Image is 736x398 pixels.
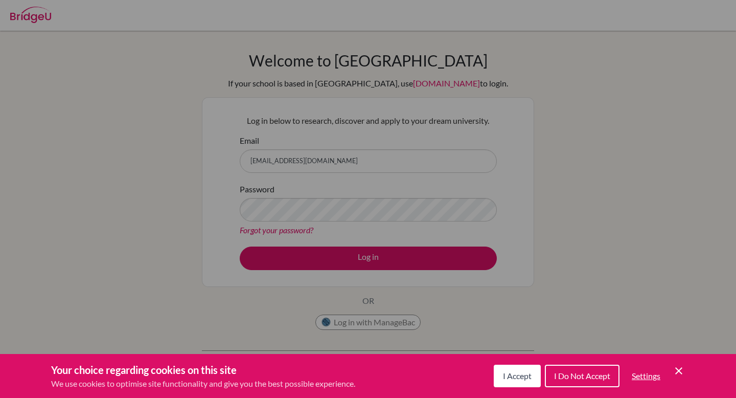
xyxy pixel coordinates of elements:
[494,365,541,387] button: I Accept
[51,362,355,378] h3: Your choice regarding cookies on this site
[673,365,685,377] button: Save and close
[624,366,669,386] button: Settings
[503,371,532,381] span: I Accept
[545,365,619,387] button: I Do Not Accept
[51,378,355,390] p: We use cookies to optimise site functionality and give you the best possible experience.
[554,371,610,381] span: I Do Not Accept
[632,371,660,381] span: Settings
